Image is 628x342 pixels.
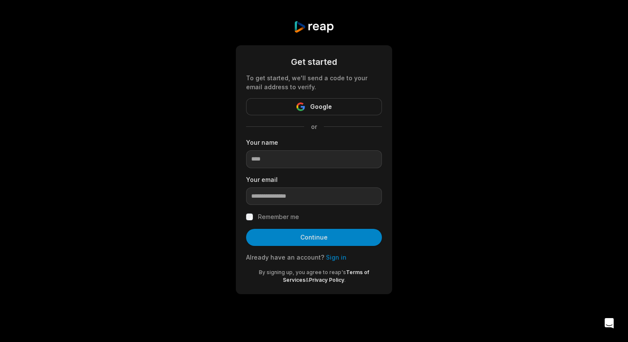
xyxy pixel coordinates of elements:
[246,229,382,246] button: Continue
[246,73,382,91] div: To get started, we'll send a code to your email address to verify.
[293,20,334,33] img: reap
[309,277,344,283] a: Privacy Policy
[310,102,332,112] span: Google
[344,277,346,283] span: .
[326,254,346,261] a: Sign in
[246,56,382,68] div: Get started
[246,175,382,184] label: Your email
[258,212,299,222] label: Remember me
[305,277,309,283] span: &
[304,122,324,131] span: or
[246,98,382,115] button: Google
[246,138,382,147] label: Your name
[246,254,324,261] span: Already have an account?
[259,269,346,275] span: By signing up, you agree to reap's
[599,313,619,333] div: Open Intercom Messenger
